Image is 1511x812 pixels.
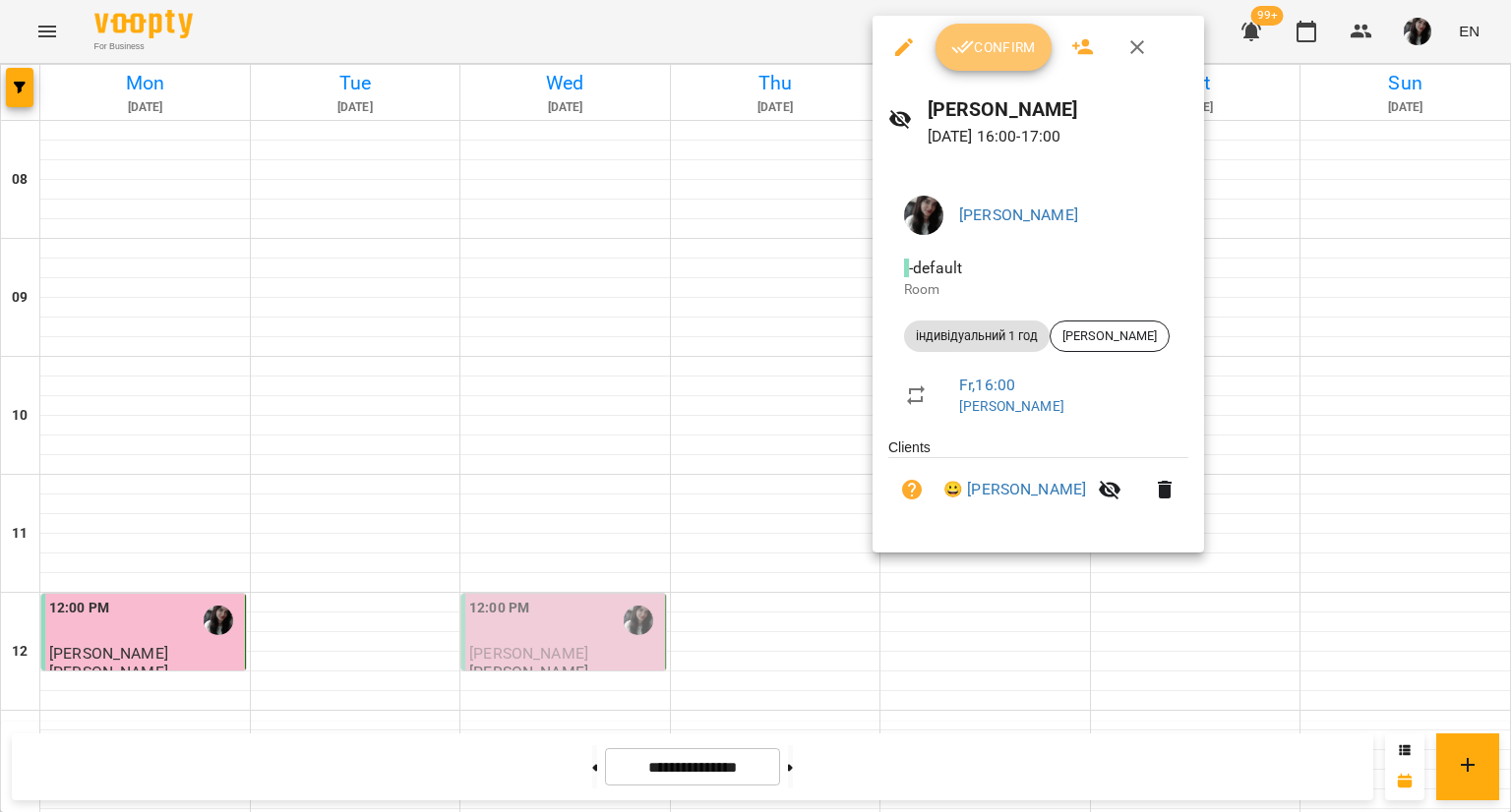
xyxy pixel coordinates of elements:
[936,24,1052,71] button: Confirm
[943,478,1086,501] a: 😀 [PERSON_NAME]
[959,398,1064,414] a: [PERSON_NAME]
[888,437,1188,529] ul: Clients
[904,259,966,277] span: - default
[951,35,1036,59] span: Confirm
[928,94,1188,125] h6: [PERSON_NAME]
[904,327,1050,345] span: індивідуальний 1 год
[904,196,943,235] img: d9ea9a7fe13608e6f244c4400442cb9c.jpg
[928,125,1188,148] p: [DATE] 16:00 - 17:00
[959,376,1015,394] a: Fr , 16:00
[959,205,1078,224] a: [PERSON_NAME]
[1050,320,1170,352] div: [PERSON_NAME]
[888,466,936,513] button: Unpaid. Bill the attendance?
[904,280,1173,300] p: Room
[1051,327,1169,345] span: [PERSON_NAME]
